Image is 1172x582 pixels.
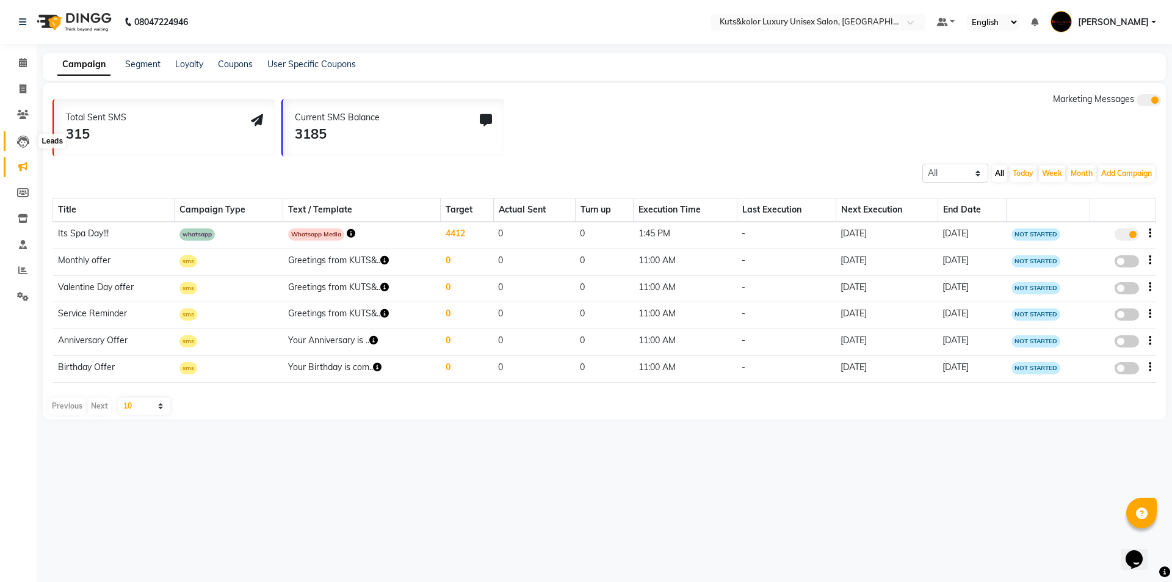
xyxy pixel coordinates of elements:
[218,59,253,70] a: Coupons
[575,329,633,356] td: 0
[66,111,126,124] div: Total Sent SMS
[53,198,175,222] th: Title
[493,275,575,302] td: 0
[441,249,494,275] td: 0
[283,249,441,275] td: Greetings from KUTS&..
[1115,255,1139,267] label: false
[992,165,1007,182] button: All
[493,198,575,222] th: Actual Sent
[1011,282,1060,294] span: NOT STARTED
[38,134,66,148] div: Leads
[634,249,737,275] td: 11:00 AM
[1098,165,1155,182] button: Add Campaign
[283,275,441,302] td: Greetings from KUTS&..
[283,355,441,382] td: Your Birthday is com..
[53,275,175,302] td: Valentine Day offer
[1051,11,1072,32] img: Jasim Ansari
[836,249,938,275] td: [DATE]
[441,329,494,356] td: 0
[737,222,836,249] td: -
[1039,165,1065,182] button: Week
[493,222,575,249] td: 0
[1011,255,1060,267] span: NOT STARTED
[441,275,494,302] td: 0
[575,222,633,249] td: 0
[1053,93,1134,104] span: Marketing Messages
[1068,165,1096,182] button: Month
[634,222,737,249] td: 1:45 PM
[179,228,215,241] span: whatsapp
[175,59,203,70] a: Loyalty
[737,355,836,382] td: -
[938,275,1006,302] td: [DATE]
[634,355,737,382] td: 11:00 AM
[1115,282,1139,294] label: false
[66,124,126,144] div: 315
[179,255,197,267] span: sms
[1010,165,1036,182] button: Today
[938,329,1006,356] td: [DATE]
[1115,308,1139,321] label: false
[441,222,494,249] td: 4412
[1011,308,1060,321] span: NOT STARTED
[634,198,737,222] th: Execution Time
[634,275,737,302] td: 11:00 AM
[283,329,441,356] td: Your Anniversary is ..
[283,198,441,222] th: Text / Template
[53,302,175,329] td: Service Reminder
[134,5,188,39] b: 08047224946
[175,198,283,222] th: Campaign Type
[1115,228,1139,241] label: true
[575,249,633,275] td: 0
[1011,362,1060,374] span: NOT STARTED
[938,249,1006,275] td: [DATE]
[836,222,938,249] td: [DATE]
[125,59,161,70] a: Segment
[493,302,575,329] td: 0
[575,275,633,302] td: 0
[634,302,737,329] td: 11:00 AM
[575,198,633,222] th: Turn up
[1121,533,1160,570] iframe: chat widget
[836,198,938,222] th: Next Execution
[938,222,1006,249] td: [DATE]
[288,228,344,241] span: Whatsapp Media
[295,124,380,144] div: 3185
[575,302,633,329] td: 0
[836,355,938,382] td: [DATE]
[737,198,836,222] th: Last Execution
[836,329,938,356] td: [DATE]
[737,329,836,356] td: -
[53,355,175,382] td: Birthday Offer
[493,355,575,382] td: 0
[493,249,575,275] td: 0
[938,355,1006,382] td: [DATE]
[441,355,494,382] td: 0
[1115,335,1139,347] label: false
[295,111,380,124] div: Current SMS Balance
[737,249,836,275] td: -
[493,329,575,356] td: 0
[836,275,938,302] td: [DATE]
[441,198,494,222] th: Target
[31,5,115,39] img: logo
[441,302,494,329] td: 0
[57,54,110,76] a: Campaign
[1011,335,1060,347] span: NOT STARTED
[267,59,356,70] a: User Specific Coupons
[1078,16,1149,29] span: [PERSON_NAME]
[179,308,197,321] span: sms
[283,302,441,329] td: Greetings from KUTS&..
[575,355,633,382] td: 0
[1011,228,1060,241] span: NOT STARTED
[53,329,175,356] td: Anniversary Offer
[179,362,197,374] span: sms
[53,249,175,275] td: Monthly offer
[737,275,836,302] td: -
[634,329,737,356] td: 11:00 AM
[737,302,836,329] td: -
[179,282,197,294] span: sms
[938,302,1006,329] td: [DATE]
[53,222,175,249] td: Its Spa Day!!!
[1115,362,1139,374] label: false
